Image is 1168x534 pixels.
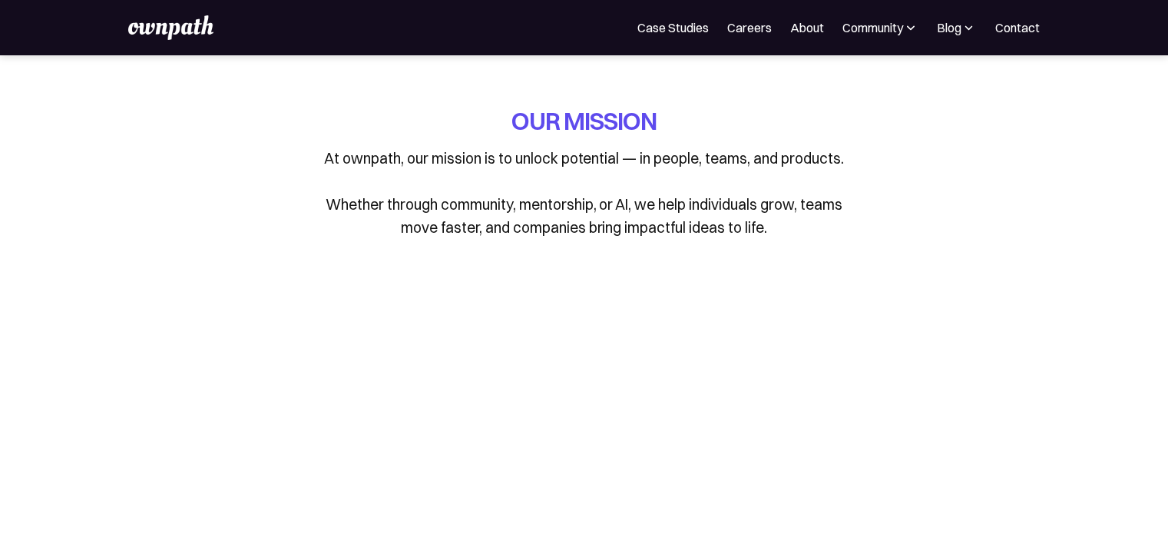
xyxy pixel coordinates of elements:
a: Contact [995,18,1040,37]
a: About [790,18,824,37]
a: Case Studies [637,18,709,37]
a: Careers [727,18,772,37]
div: Blog [937,18,961,37]
div: Community [842,18,903,37]
div: Community [842,18,918,37]
div: Blog [937,18,977,37]
p: At ownpath, our mission is to unlock potential — in people, teams, and products. Whether through ... [316,147,853,239]
h1: OUR MISSION [511,104,657,138]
